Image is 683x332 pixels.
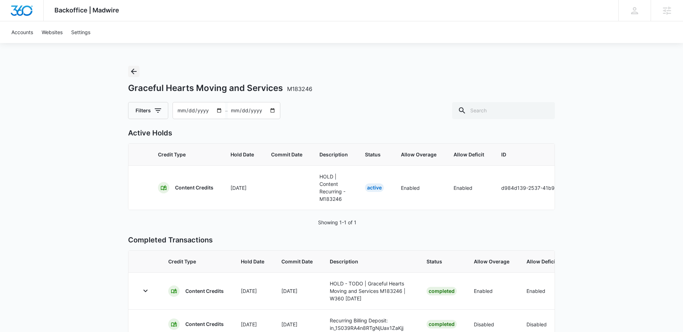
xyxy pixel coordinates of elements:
[319,173,348,203] p: HOLD | Content Recurring - M183246
[231,184,254,192] p: [DATE]
[128,66,139,77] button: Back
[128,83,312,93] h1: Graceful Hearts Moving and Services
[330,280,409,302] p: HOLD - TODO | Graceful Hearts Moving and Services M183246 | W360 [DATE]
[168,258,224,265] span: Credit Type
[287,85,312,92] span: M183246
[185,321,224,328] p: Content Credits
[158,151,213,158] span: Credit Type
[225,107,228,114] span: –
[427,320,457,328] div: Completed
[501,151,608,158] span: ID
[401,151,436,158] span: Allow Overage
[54,6,119,14] span: Backoffice | Madwire
[365,151,384,158] span: Status
[454,184,484,192] p: Enabled
[128,102,168,119] button: Filters
[128,128,555,138] p: Active Holds
[330,258,409,265] span: Description
[474,287,509,295] p: Enabled
[241,258,264,265] span: Hold Date
[241,321,264,328] p: [DATE]
[67,21,95,43] a: Settings
[427,258,457,265] span: Status
[427,287,457,295] div: Completed
[281,258,313,265] span: Commit Date
[526,258,557,265] span: Allow Deficit
[128,235,555,245] p: Completed Transactions
[474,321,509,328] p: Disabled
[231,151,254,158] span: Hold Date
[318,219,356,226] p: Showing 1-1 of 1
[454,151,484,158] span: Allow Deficit
[37,21,67,43] a: Websites
[474,258,509,265] span: Allow Overage
[452,102,555,119] input: Search
[281,287,313,295] p: [DATE]
[330,317,409,332] p: Recurring Billing Deposit: in_1S039RA4n8RTgNjUax1ZaKjj
[401,184,436,192] p: Enabled
[501,184,608,192] p: d984d139-2537-41b9-aabd-2a44a9a0c554
[319,151,348,158] span: Description
[185,288,224,295] p: Content Credits
[271,151,302,158] span: Commit Date
[7,21,37,43] a: Accounts
[526,287,557,295] p: Enabled
[281,321,313,328] p: [DATE]
[241,287,264,295] p: [DATE]
[365,183,384,192] div: Active
[140,285,151,296] button: Toggle Row Expanded
[526,321,557,328] p: Disabled
[175,184,213,191] p: Content Credits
